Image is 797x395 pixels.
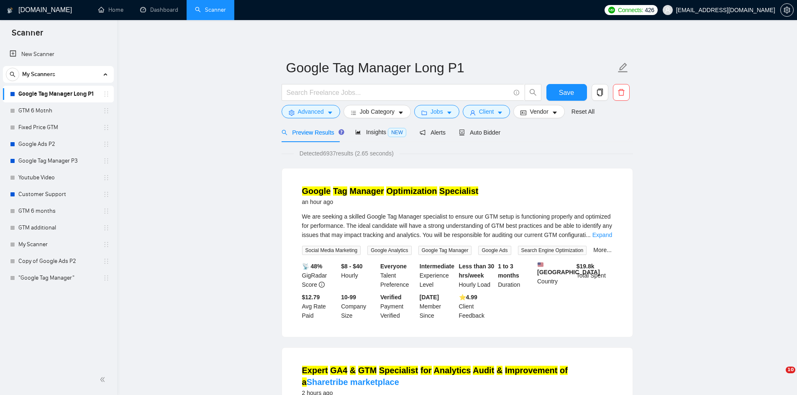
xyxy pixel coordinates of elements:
[459,263,495,279] b: Less than 30 hrs/week
[470,110,476,116] span: user
[559,87,574,98] span: Save
[302,294,320,301] b: $12.79
[665,7,671,13] span: user
[103,124,110,131] span: holder
[379,293,418,320] div: Payment Verified
[463,105,510,118] button: userClientcaret-down
[18,136,98,153] a: Google Ads P2
[360,107,395,116] span: Job Category
[103,158,110,164] span: holder
[571,107,595,116] a: Reset All
[300,262,340,289] div: GigRadar Score
[103,275,110,281] span: holder
[457,293,497,320] div: Client Feedback
[282,130,287,135] span: search
[513,105,564,118] button: idcardVendorcaret-down
[505,366,558,375] mark: Improvement
[780,7,794,13] a: setting
[6,71,19,77] span: search
[459,129,500,136] span: Auto Bidder
[613,89,629,96] span: delete
[367,246,411,255] span: Google Analytics
[446,110,452,116] span: caret-down
[18,86,98,102] a: Google Tag Manager Long P1
[592,84,608,101] button: copy
[103,141,110,148] span: holder
[3,66,114,286] li: My Scanners
[459,130,465,135] span: robot
[497,366,502,375] mark: &
[302,197,479,207] div: an hour ago
[18,119,98,136] a: Fixed Price GTM
[538,262,543,268] img: 🇺🇸
[286,57,616,78] input: Scanner name...
[439,186,478,196] mark: Specialist
[379,262,418,289] div: Talent Preference
[496,262,536,289] div: Duration
[355,129,406,135] span: Insights
[520,110,526,116] span: idcard
[103,191,110,198] span: holder
[195,6,226,13] a: searchScanner
[18,203,98,219] a: GTM 6 months
[618,5,643,15] span: Connects:
[593,247,612,253] a: More...
[459,294,477,301] b: ⭐️ 4.99
[98,6,123,13] a: homeHome
[350,186,384,196] mark: Manager
[386,186,437,196] mark: Optimization
[289,110,295,116] span: setting
[302,366,568,387] a: Expert GA4 & GTM Specialist for Analytics Audit & Improvement of aSharetribe marketplace
[530,107,548,116] span: Vendor
[341,294,356,301] b: 10-99
[302,213,612,238] span: We are seeking a skilled Google Tag Manager specialist to ensure our GTM setup is functioning pro...
[479,107,494,116] span: Client
[537,262,600,275] b: [GEOGRAPHIC_DATA]
[103,241,110,248] span: holder
[6,68,19,81] button: search
[339,293,379,320] div: Company Size
[339,262,379,289] div: Hourly
[645,5,654,15] span: 426
[338,128,345,136] div: Tooltip anchor
[103,91,110,97] span: holder
[420,366,432,375] mark: for
[341,263,362,270] b: $8 - $40
[613,84,630,101] button: delete
[18,153,98,169] a: Google Tag Manager P3
[302,263,323,270] b: 📡 48%
[497,110,503,116] span: caret-down
[18,219,98,236] a: GTM additional
[414,105,459,118] button: folderJobscaret-down
[18,186,98,203] a: Customer Support
[18,253,98,270] a: Copy of Google Ads P2
[379,366,418,375] mark: Specialist
[420,263,454,270] b: Intermediate
[418,262,457,289] div: Experience Level
[586,232,591,238] span: ...
[388,128,406,137] span: NEW
[298,107,324,116] span: Advanced
[302,246,361,255] span: Social Media Marketing
[319,282,325,288] span: info-circle
[380,294,402,301] b: Verified
[103,208,110,214] span: holder
[3,46,114,63] li: New Scanner
[769,367,789,387] iframe: Intercom live chat
[525,89,541,96] span: search
[431,107,443,116] span: Jobs
[473,366,494,375] mark: Audit
[560,366,568,375] mark: of
[18,270,98,286] a: "Google Tag Manager"
[457,262,497,289] div: Hourly Load
[10,46,107,63] a: New Scanner
[608,7,615,13] img: upwork-logo.png
[302,366,328,375] mark: Expert
[22,66,55,83] span: My Scanners
[302,377,307,387] mark: a
[418,246,472,255] span: Google Tag Manager
[100,375,108,384] span: double-left
[343,105,411,118] button: barsJob Categorycaret-down
[536,262,575,289] div: Country
[282,129,342,136] span: Preview Results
